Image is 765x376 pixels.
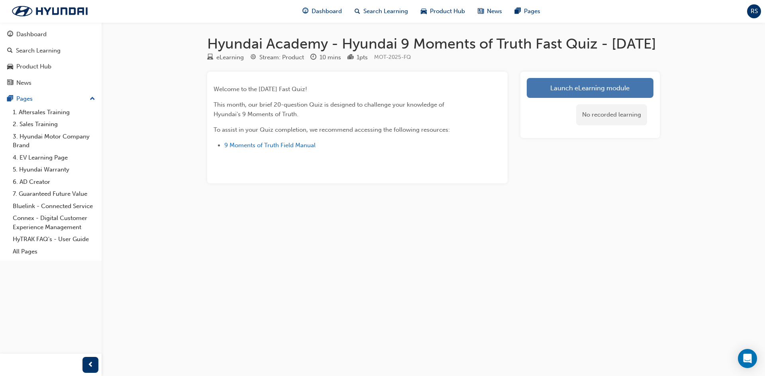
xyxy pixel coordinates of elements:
div: eLearning [216,53,244,62]
span: Product Hub [430,7,465,16]
span: This month, our brief 20-question Quiz is designed to challenge your knowledge of Hyundai's 9 Mom... [214,101,446,118]
h1: Hyundai Academy - Hyundai 9 Moments of Truth Fast Quiz - [DATE] [207,35,660,53]
div: Stream: Product [259,53,304,62]
span: RS [751,7,758,16]
div: Product Hub [16,62,51,71]
a: 6. AD Creator [10,176,98,188]
span: news-icon [7,80,13,87]
a: search-iconSearch Learning [348,3,414,19]
button: RS [747,4,761,18]
a: guage-iconDashboard [296,3,348,19]
button: DashboardSearch LearningProduct HubNews [3,25,98,92]
span: podium-icon [347,54,353,61]
span: up-icon [90,94,95,104]
div: News [16,78,31,88]
a: 9 Moments of Truth Field Manual [224,142,316,149]
a: News [3,76,98,90]
a: Dashboard [3,27,98,42]
a: 2. Sales Training [10,118,98,131]
div: Stream [250,53,304,62]
a: pages-iconPages [508,3,547,19]
a: Product Hub [3,59,98,74]
span: guage-icon [302,6,308,16]
span: News [487,7,502,16]
span: search-icon [355,6,360,16]
a: Search Learning [3,43,98,58]
span: car-icon [421,6,427,16]
a: Connex - Digital Customer Experience Management [10,212,98,233]
span: Learning resource code [374,54,411,60]
a: Launch eLearning module [527,78,653,98]
a: car-iconProduct Hub [414,3,471,19]
button: Pages [3,92,98,106]
span: car-icon [7,63,13,70]
span: To assist in your Quiz completion, we recommend accessing the following resources: [214,126,450,133]
div: Points [347,53,368,62]
div: Search Learning [16,46,61,55]
div: Type [207,53,244,62]
span: Dashboard [312,7,342,16]
a: HyTRAK FAQ's - User Guide [10,233,98,245]
span: Pages [524,7,540,16]
div: No recorded learning [576,104,647,125]
span: pages-icon [515,6,521,16]
div: 1 pts [357,53,368,62]
span: search-icon [7,47,13,55]
a: 5. Hyundai Warranty [10,164,98,176]
div: Dashboard [16,30,47,39]
div: Pages [16,94,33,103]
img: Trak [4,3,96,19]
span: clock-icon [310,54,316,61]
a: Bluelink - Connected Service [10,200,98,212]
div: 10 mins [320,53,341,62]
span: target-icon [250,54,256,61]
a: 3. Hyundai Motor Company Brand [10,131,98,152]
span: guage-icon [7,31,13,38]
a: news-iconNews [471,3,508,19]
a: 7. Guaranteed Future Value [10,188,98,200]
a: 4. EV Learning Page [10,152,98,164]
span: news-icon [478,6,484,16]
span: prev-icon [88,360,94,370]
a: 1. Aftersales Training [10,106,98,119]
span: pages-icon [7,95,13,103]
span: Search Learning [363,7,408,16]
span: Welcome to the [DATE] Fast Quiz! [214,86,307,93]
div: Open Intercom Messenger [738,349,757,368]
a: All Pages [10,245,98,258]
span: learningResourceType_ELEARNING-icon [207,54,213,61]
div: Duration [310,53,341,62]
